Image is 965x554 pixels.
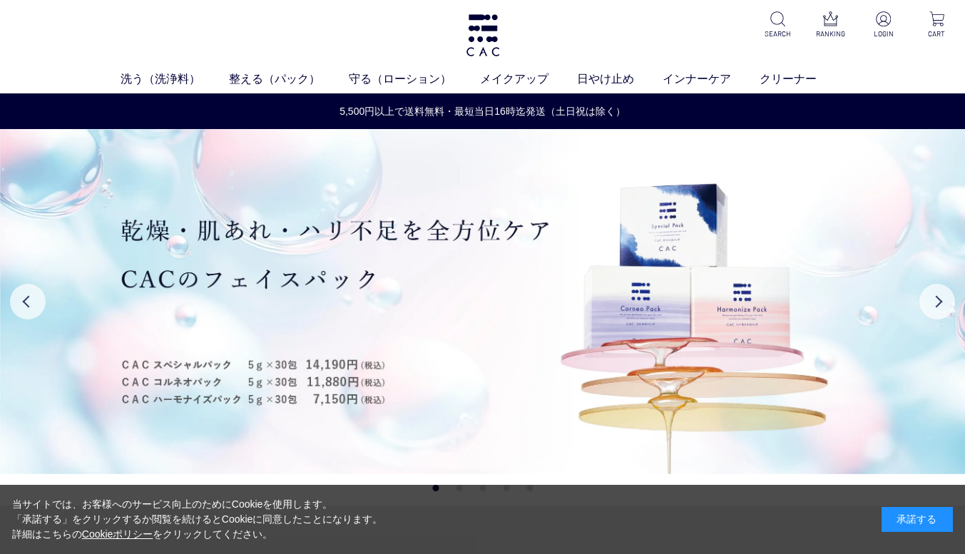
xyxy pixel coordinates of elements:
a: 5,500円以上で送料無料・最短当日16時迄発送（土日祝は除く） [1,104,964,119]
a: RANKING [814,11,848,39]
a: 日やけ止め [577,71,663,88]
div: 当サイトでは、お客様へのサービス向上のためにCookieを使用します。 「承諾する」をクリックするか閲覧を続けるとCookieに同意したことになります。 詳細はこちらの をクリックしてください。 [12,497,383,542]
a: メイクアップ [480,71,577,88]
a: Cookieポリシー [82,528,153,540]
a: LOGIN [867,11,901,39]
a: CART [919,11,954,39]
a: インナーケア [663,71,760,88]
img: logo [464,14,501,56]
a: クリーナー [760,71,845,88]
p: RANKING [814,29,848,39]
a: 整える（パック） [229,71,349,88]
a: 洗う（洗浄料） [121,71,229,88]
button: Previous [10,284,46,319]
p: LOGIN [867,29,901,39]
div: 承諾する [882,507,953,532]
button: Next [919,284,955,319]
p: SEARCH [760,29,795,39]
a: 守る（ローション） [349,71,480,88]
p: CART [919,29,954,39]
a: SEARCH [760,11,795,39]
